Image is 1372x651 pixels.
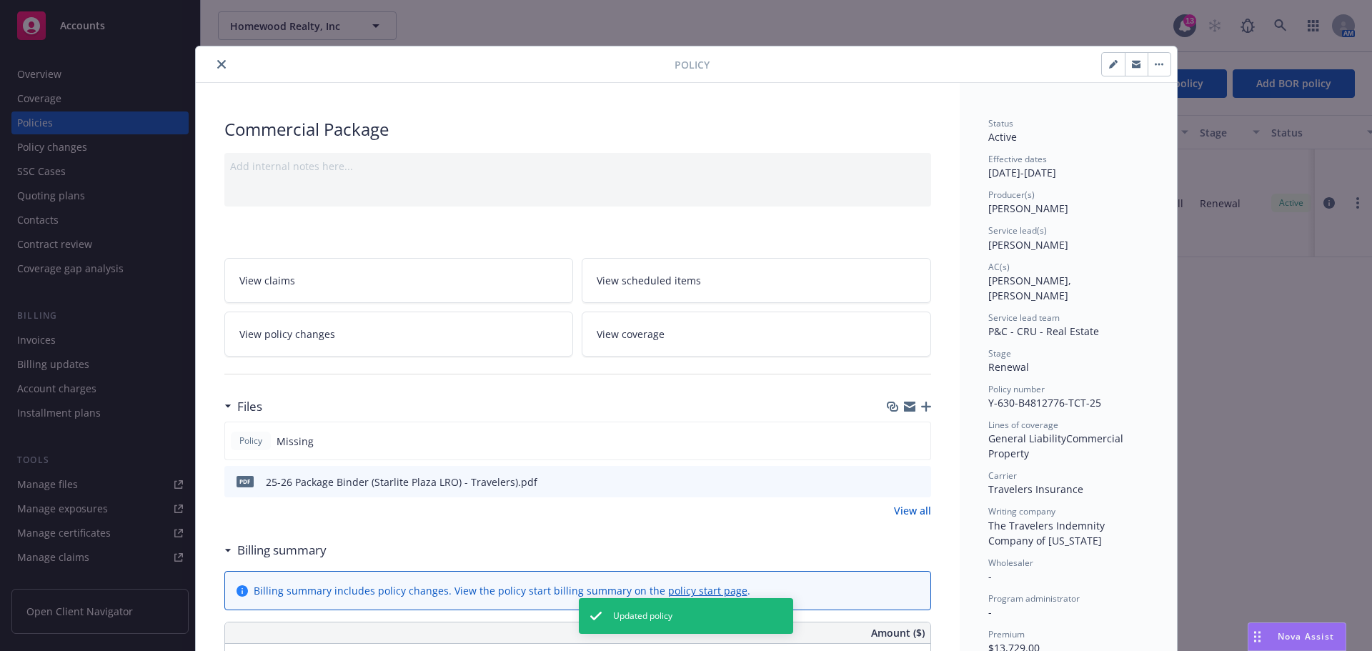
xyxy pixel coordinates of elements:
span: Effective dates [988,153,1047,165]
button: close [213,56,230,73]
span: Stage [988,347,1011,359]
a: View scheduled items [582,258,931,303]
span: View claims [239,273,295,288]
span: General Liability [988,432,1066,445]
h3: Billing summary [237,541,327,560]
span: Commercial Property [988,432,1126,460]
span: Policy [237,434,265,447]
button: preview file [913,474,925,490]
span: Renewal [988,360,1029,374]
span: Service lead team [988,312,1060,324]
span: View policy changes [239,327,335,342]
span: The Travelers Indemnity Company of [US_STATE] [988,519,1108,547]
h3: Files [237,397,262,416]
span: P&C - CRU - Real Estate [988,324,1099,338]
button: download file [890,474,901,490]
span: Carrier [988,469,1017,482]
span: Premium [988,628,1025,640]
div: Add internal notes here... [230,159,925,174]
span: Lines of coverage [988,419,1058,431]
a: policy start page [668,584,747,597]
span: Producer(s) [988,189,1035,201]
div: 25-26 Package Binder (Starlite Plaza LRO) - Travelers).pdf [266,474,537,490]
span: - [988,605,992,619]
span: - [988,570,992,583]
div: Drag to move [1248,623,1266,650]
div: Commercial Package [224,117,931,141]
span: pdf [237,476,254,487]
a: View claims [224,258,574,303]
span: View scheduled items [597,273,701,288]
span: Writing company [988,505,1055,517]
span: Y-630-B4812776-TCT-25 [988,396,1101,409]
span: Program administrator [988,592,1080,605]
div: Billing summary [224,541,327,560]
span: Missing [277,434,314,449]
div: Files [224,397,262,416]
span: Status [988,117,1013,129]
div: Billing summary includes policy changes. View the policy start billing summary on the . [254,583,750,598]
button: Nova Assist [1248,622,1346,651]
span: Active [988,130,1017,144]
span: [PERSON_NAME], [PERSON_NAME] [988,274,1074,302]
span: Policy number [988,383,1045,395]
div: [DATE] - [DATE] [988,153,1148,180]
span: Policy [675,57,710,72]
span: Travelers Insurance [988,482,1083,496]
span: Amount ($) [871,625,925,640]
span: Nova Assist [1278,630,1334,642]
a: View all [894,503,931,518]
a: View policy changes [224,312,574,357]
a: View coverage [582,312,931,357]
span: [PERSON_NAME] [988,202,1068,215]
span: Service lead(s) [988,224,1047,237]
span: [PERSON_NAME] [988,238,1068,252]
span: AC(s) [988,261,1010,273]
span: View coverage [597,327,665,342]
span: Updated policy [613,610,672,622]
span: Wholesaler [988,557,1033,569]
